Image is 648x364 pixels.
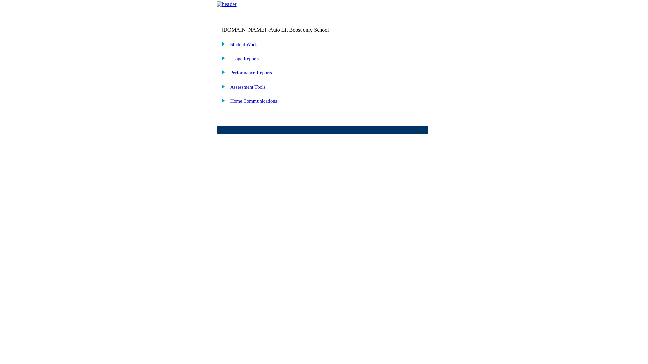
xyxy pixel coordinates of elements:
[218,69,225,75] img: plus.gif
[269,27,329,33] nobr: Auto Lit Boost only School
[230,70,272,75] a: Performance Reports
[222,27,346,33] td: [DOMAIN_NAME] -
[230,56,259,61] a: Usage Reports
[230,98,277,104] a: Home Communications
[230,42,257,47] a: Student Work
[218,83,225,89] img: plus.gif
[217,1,237,7] img: header
[218,97,225,103] img: plus.gif
[218,55,225,61] img: plus.gif
[218,41,225,47] img: plus.gif
[230,84,266,90] a: Assessment Tools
